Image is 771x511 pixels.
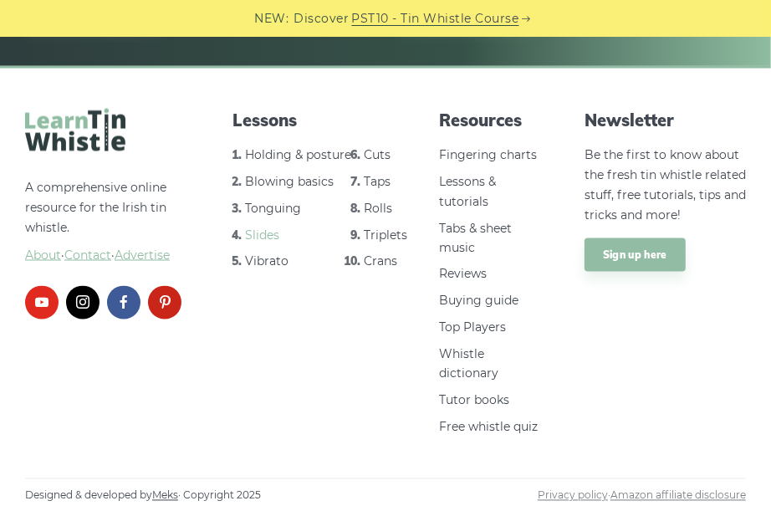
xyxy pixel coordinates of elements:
span: Newsletter [585,109,746,132]
a: Fingering charts [440,147,538,162]
a: About [25,248,61,263]
a: Crans [364,253,397,268]
a: Cuts [364,147,391,162]
a: Meks [152,489,178,502]
p: A comprehensive online resource for the Irish tin whistle. [25,178,186,266]
a: Rolls [364,201,392,216]
span: · [25,246,186,266]
span: Advertise [115,248,170,263]
span: Discover [294,9,350,28]
a: Tutor books [440,393,510,408]
a: Privacy policy [538,489,608,502]
a: Amazon affiliate disclosure [610,489,746,502]
a: facebook [107,286,140,319]
a: Lessons & tutorials [440,174,497,209]
a: Whistle dictionary [440,347,499,382]
a: Triplets [364,227,407,243]
a: Slides [245,227,279,243]
a: pinterest [148,286,181,319]
a: Vibrato [245,253,288,268]
a: PST10 - Tin Whistle Course [352,9,519,28]
a: Taps [364,174,391,189]
a: Contact·Advertise [64,248,170,263]
a: instagram [66,286,100,319]
a: Top Players [440,320,507,335]
a: Sign up here [585,238,686,272]
a: Reviews [440,267,488,282]
a: Blowing basics [245,174,334,189]
p: Be the first to know about the fresh tin whistle related stuff, free tutorials, tips and tricks a... [585,146,746,225]
a: youtube [25,286,59,319]
a: Tabs & sheet music [440,221,513,256]
a: Buying guide [440,294,519,309]
img: LearnTinWhistle.com [25,109,125,151]
a: Free whistle quiz [440,420,539,435]
span: Contact [64,248,111,263]
span: Designed & developed by · Copyright 2025 [25,488,261,504]
span: · [538,488,746,504]
a: Holding & posture [245,147,351,162]
span: Resources [440,109,539,132]
a: Tonguing [245,201,301,216]
span: Lessons [232,109,394,132]
span: NEW: [255,9,289,28]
